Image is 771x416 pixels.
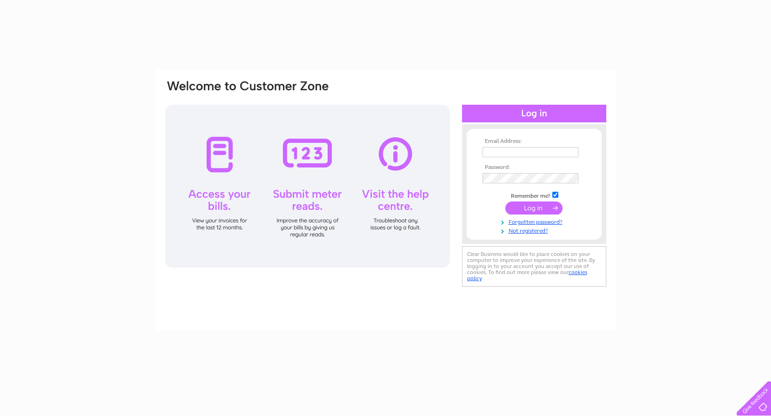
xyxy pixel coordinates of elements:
[480,190,588,200] td: Remember me?
[467,269,587,282] a: cookies policy
[480,164,588,171] th: Password:
[480,138,588,145] th: Email Address:
[505,201,563,215] input: Submit
[462,246,606,287] div: Clear Business would like to place cookies on your computer to improve your experience of the sit...
[483,217,588,226] a: Forgotten password?
[483,226,588,235] a: Not registered?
